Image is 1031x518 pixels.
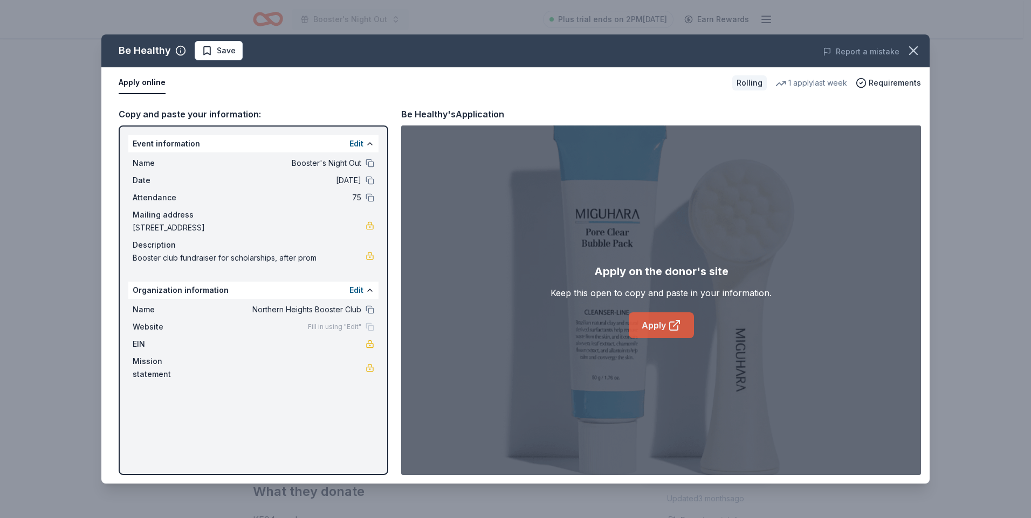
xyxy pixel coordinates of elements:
span: Booster's Night Out [205,157,361,170]
a: Apply [629,312,694,338]
span: EIN [133,338,205,351]
div: Copy and paste your information: [119,107,388,121]
button: Report a mistake [823,45,899,58]
span: [STREET_ADDRESS] [133,221,366,234]
button: Edit [349,284,363,297]
span: Name [133,157,205,170]
div: Description [133,239,374,251]
div: Event information [128,135,379,152]
div: Mailing address [133,208,374,221]
span: Requirements [869,76,921,89]
button: Requirements [856,76,921,89]
div: Organization information [128,282,379,299]
span: Save [217,44,236,57]
div: Rolling [732,75,767,90]
span: Attendance [133,191,205,204]
span: Website [133,320,205,333]
span: Northern Heights Booster Club [205,303,361,316]
div: Be Healthy [119,42,171,59]
span: Date [133,174,205,187]
div: 1 apply last week [775,76,847,89]
button: Edit [349,137,363,150]
div: Be Healthy's Application [401,107,504,121]
span: Mission statement [133,355,205,381]
button: Apply online [119,72,166,94]
span: Name [133,303,205,316]
div: Apply on the donor's site [594,263,728,280]
span: Fill in using "Edit" [308,323,361,331]
span: 75 [205,191,361,204]
div: Keep this open to copy and paste in your information. [551,286,772,299]
button: Save [195,41,243,60]
span: [DATE] [205,174,361,187]
span: Booster club fundraiser for scholarships, after prom [133,251,366,264]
